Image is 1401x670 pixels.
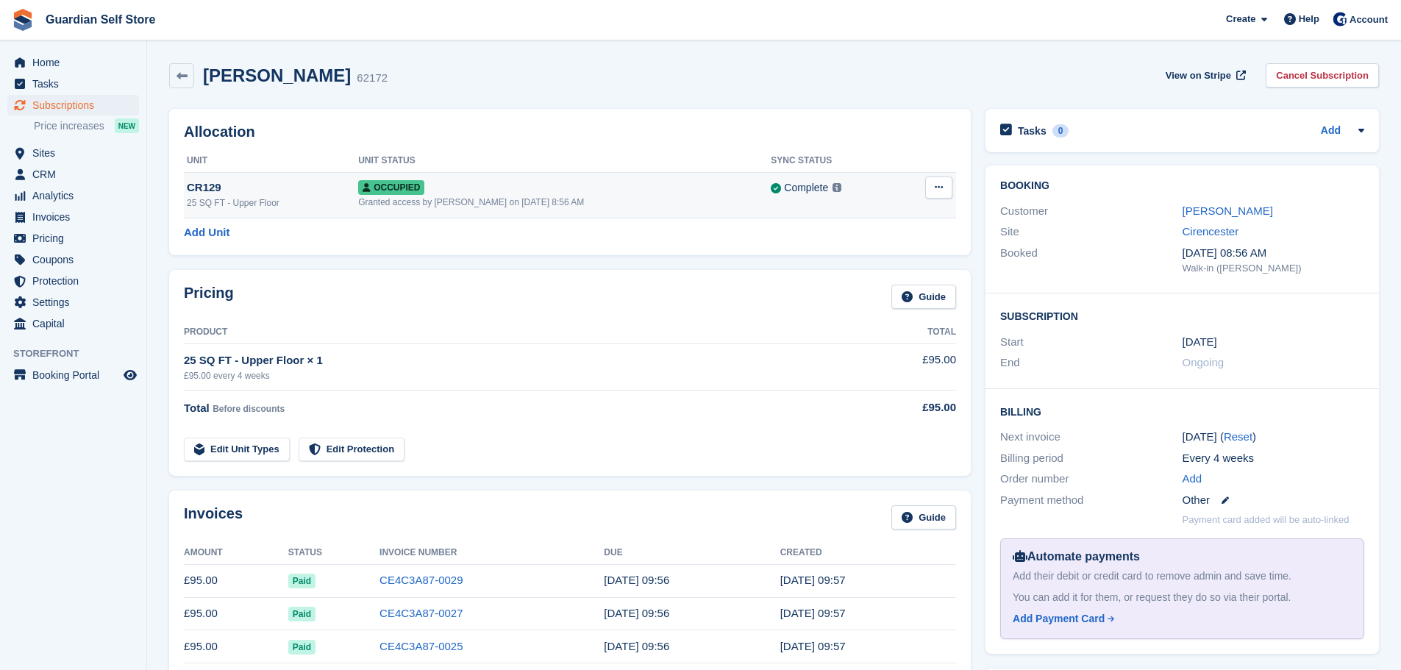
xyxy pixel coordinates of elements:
[1266,63,1379,88] a: Cancel Subscription
[358,196,771,209] div: Granted access by [PERSON_NAME] on [DATE] 8:56 AM
[1018,124,1047,138] h2: Tasks
[32,249,121,270] span: Coupons
[358,180,424,195] span: Occupied
[12,9,34,31] img: stora-icon-8386f47178a22dfd0bd8f6a31ec36ba5ce8667c1dd55bd0f319d3a0aa187defe.svg
[1350,13,1388,27] span: Account
[1000,203,1182,220] div: Customer
[7,143,139,163] a: menu
[32,292,121,313] span: Settings
[115,118,139,133] div: NEW
[184,321,854,344] th: Product
[184,564,288,597] td: £95.00
[1000,334,1182,351] div: Start
[213,404,285,414] span: Before discounts
[32,228,121,249] span: Pricing
[184,352,854,369] div: 25 SQ FT - Upper Floor × 1
[1183,429,1364,446] div: [DATE] ( )
[1052,124,1069,138] div: 0
[203,65,351,85] h2: [PERSON_NAME]
[780,607,846,619] time: 2025-08-29 08:57:24 UTC
[184,402,210,414] span: Total
[784,180,828,196] div: Complete
[1183,513,1350,527] p: Payment card added will be auto-linked
[1183,245,1364,262] div: [DATE] 08:56 AM
[780,541,956,565] th: Created
[7,228,139,249] a: menu
[184,285,234,309] h2: Pricing
[854,321,956,344] th: Total
[7,249,139,270] a: menu
[771,149,899,173] th: Sync Status
[288,541,379,565] th: Status
[121,366,139,384] a: Preview store
[358,149,771,173] th: Unit Status
[1183,471,1202,488] a: Add
[7,164,139,185] a: menu
[1183,492,1364,509] div: Other
[32,207,121,227] span: Invoices
[32,164,121,185] span: CRM
[184,541,288,565] th: Amount
[13,346,146,361] span: Storefront
[379,640,463,652] a: CE4C3A87-0025
[32,365,121,385] span: Booking Portal
[1013,548,1352,566] div: Automate payments
[891,505,956,530] a: Guide
[288,607,316,621] span: Paid
[184,369,854,382] div: £95.00 every 4 weeks
[1166,68,1231,83] span: View on Stripe
[7,271,139,291] a: menu
[1000,429,1182,446] div: Next invoice
[32,52,121,73] span: Home
[1013,590,1352,605] div: You can add it for them, or request they do so via their portal.
[357,70,388,87] div: 62172
[32,95,121,115] span: Subscriptions
[184,630,288,663] td: £95.00
[1000,245,1182,276] div: Booked
[891,285,956,309] a: Guide
[1160,63,1249,88] a: View on Stripe
[379,607,463,619] a: CE4C3A87-0027
[184,124,956,140] h2: Allocation
[854,343,956,390] td: £95.00
[1000,404,1364,418] h2: Billing
[1183,334,1217,351] time: 2024-11-22 01:00:00 UTC
[604,541,780,565] th: Due
[1000,308,1364,323] h2: Subscription
[604,607,669,619] time: 2025-08-30 08:56:32 UTC
[299,438,404,462] a: Edit Protection
[1000,354,1182,371] div: End
[1321,123,1341,140] a: Add
[1183,225,1239,238] a: Cirencester
[1183,261,1364,276] div: Walk-in ([PERSON_NAME])
[1299,12,1319,26] span: Help
[184,438,290,462] a: Edit Unit Types
[184,149,358,173] th: Unit
[854,399,956,416] div: £95.00
[7,292,139,313] a: menu
[7,207,139,227] a: menu
[184,597,288,630] td: £95.00
[1224,430,1252,443] a: Reset
[184,505,243,530] h2: Invoices
[1000,450,1182,467] div: Billing period
[7,52,139,73] a: menu
[1000,471,1182,488] div: Order number
[187,196,358,210] div: 25 SQ FT - Upper Floor
[32,313,121,334] span: Capital
[288,640,316,655] span: Paid
[780,640,846,652] time: 2025-08-01 08:57:13 UTC
[187,179,358,196] div: CR129
[7,313,139,334] a: menu
[1000,224,1182,240] div: Site
[1183,356,1224,368] span: Ongoing
[32,74,121,94] span: Tasks
[1013,611,1105,627] div: Add Payment Card
[1183,450,1364,467] div: Every 4 weeks
[32,185,121,206] span: Analytics
[32,271,121,291] span: Protection
[833,183,841,192] img: icon-info-grey-7440780725fd019a000dd9b08b2336e03edf1995a4989e88bcd33f0948082b44.svg
[184,224,229,241] a: Add Unit
[1226,12,1255,26] span: Create
[1183,204,1273,217] a: [PERSON_NAME]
